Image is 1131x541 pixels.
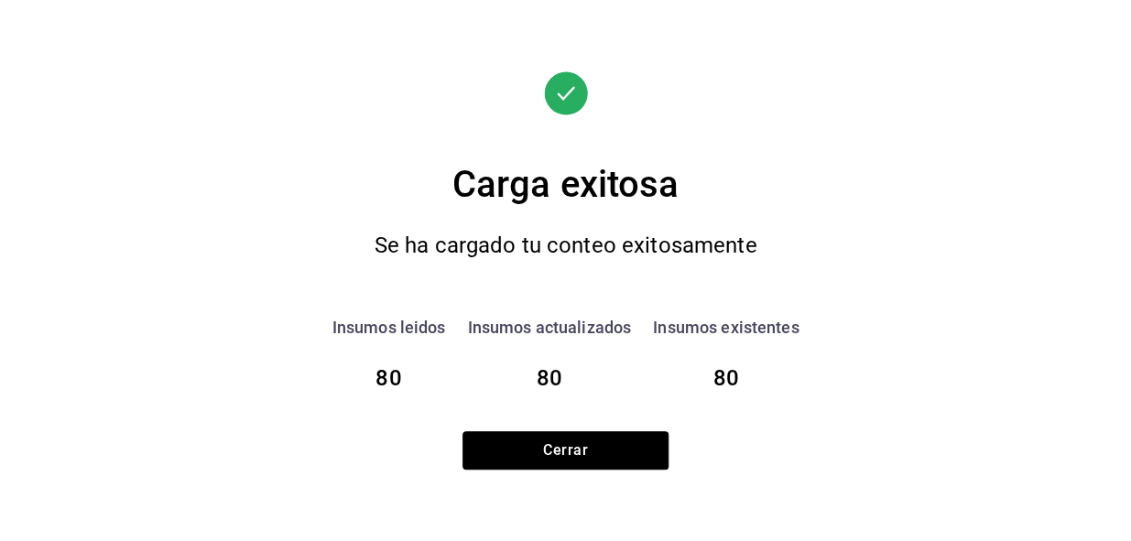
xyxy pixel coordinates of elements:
button: Cerrar [462,431,669,470]
div: 80 [467,362,631,395]
div: Insumos leidos [332,315,446,340]
div: 80 [653,362,799,395]
div: Insumos existentes [653,315,799,340]
div: 80 [332,362,446,395]
div: Se ha cargado tu conteo exitosamente [327,227,805,265]
div: Insumos actualizados [467,315,631,340]
div: Carga exitosa [291,157,841,212]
